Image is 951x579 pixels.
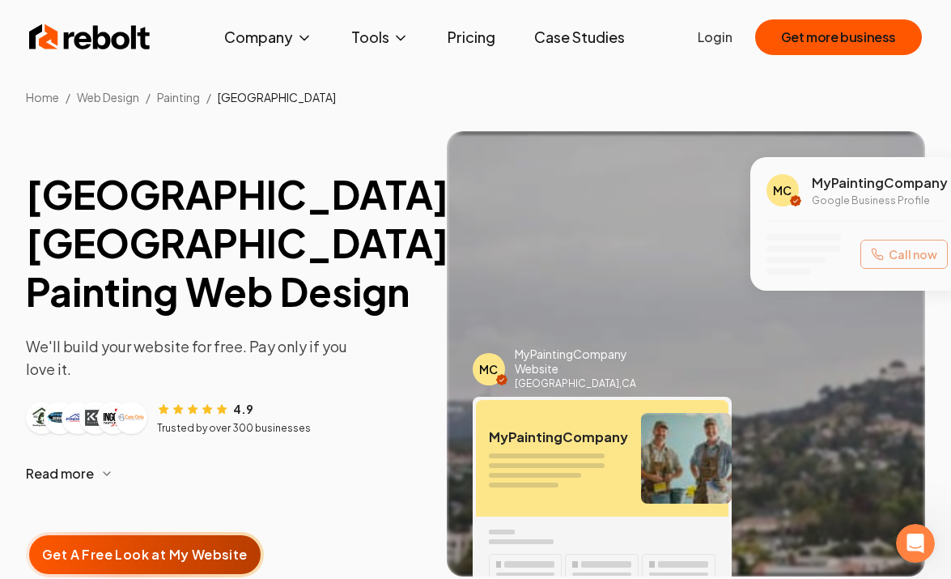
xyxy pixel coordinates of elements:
iframe: Intercom live chat [896,524,935,563]
button: Get A Free Look at My Website [26,532,264,577]
img: Painting team [641,413,732,504]
p: Trusted by over 300 businesses [157,422,311,435]
a: Login [698,28,732,47]
li: / [146,89,151,105]
span: Web Design [77,90,139,104]
img: Customer logo 5 [100,405,126,431]
p: Google Business Profile [812,194,948,207]
img: Customer logo 4 [83,405,108,431]
button: Tools [338,21,422,53]
article: Customer reviews [26,400,421,435]
span: Read more [26,464,94,483]
span: MC [479,361,498,377]
img: Image of Los Angeles, CA [447,131,925,577]
a: Pricing [435,21,508,53]
a: Case Studies [521,21,638,53]
img: Customer logo 6 [118,405,144,431]
li: [GEOGRAPHIC_DATA] [218,89,336,105]
img: Customer logo 1 [29,405,55,431]
span: My Painting Company Website [515,347,645,376]
p: We'll build your website for free. Pay only if you love it. [26,335,421,381]
button: Read more [26,454,421,493]
button: Company [211,21,325,53]
img: Customer logo 3 [65,405,91,431]
span: MC [773,182,792,198]
span: 4.9 [233,401,253,417]
a: Painting [157,90,200,104]
img: Rebolt Logo [29,21,151,53]
button: Get more business [755,19,922,55]
a: Home [26,90,59,104]
div: Customer logos [26,402,147,434]
span: Get A Free Look at My Website [42,545,248,564]
p: [GEOGRAPHIC_DATA] , CA [515,377,732,390]
li: / [66,89,70,105]
li: / [206,89,211,105]
h1: [GEOGRAPHIC_DATA], [GEOGRAPHIC_DATA] Painting Web Design [26,170,421,316]
span: My Painting Company [489,429,628,445]
span: My Painting Company [812,173,948,193]
div: Rating: 4.9 out of 5 stars [157,400,253,417]
img: Customer logo 2 [47,405,73,431]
